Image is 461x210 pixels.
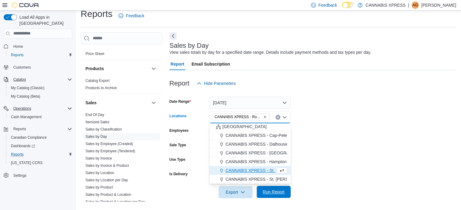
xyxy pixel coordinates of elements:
button: Catalog [11,76,28,83]
a: [US_STATE] CCRS [8,159,45,166]
span: AG [413,2,418,9]
a: My Catalog (Classic) [8,84,47,92]
a: Sales by Product [85,185,113,189]
input: Dark Mode [342,2,355,8]
span: Reports [11,53,24,57]
a: Sales by Employee (Created) [85,142,133,146]
button: Hide Parameters [194,77,238,89]
h3: Report [169,80,189,87]
button: Reports [11,125,28,133]
span: Hide Parameters [204,80,236,86]
span: Home [13,44,23,49]
span: Operations [11,105,72,112]
span: Itemized Sales [85,120,109,124]
button: Next [169,32,177,40]
span: CANNABIS XPRESS - Hampton ([GEOGRAPHIC_DATA]) [225,159,335,165]
h1: Reports [81,8,112,20]
a: Home [11,43,25,50]
button: Reports [1,125,75,133]
button: My Catalog (Classic) [6,84,75,92]
span: Canadian Compliance [8,134,72,141]
nav: Complex example [4,40,72,195]
button: CANNABIS XPRESS - Dalhousie ([PERSON_NAME][GEOGRAPHIC_DATA]) [209,140,291,149]
button: Sales [150,99,157,106]
span: Sales by Classification [85,127,122,132]
button: CANNABIS XPRESS - St. [PERSON_NAME] ([GEOGRAPHIC_DATA]) [209,175,291,184]
span: My Catalog (Classic) [8,84,72,92]
span: Sales by Location [85,170,114,175]
a: Cash Management [8,113,44,121]
button: Canadian Compliance [6,133,75,142]
a: Sales by Location per Day [85,178,128,182]
span: Sales by Employee (Tendered) [85,149,135,153]
span: [US_STATE] CCRS [11,160,42,165]
button: Products [150,65,157,72]
a: Customers [11,64,33,71]
span: Catalog [13,77,26,82]
span: Cash Management [8,113,72,121]
span: Reports [11,152,24,157]
a: Dashboards [6,142,75,150]
h3: Sales by Day [169,42,209,49]
span: Dashboards [11,144,35,148]
span: Run Report [263,189,285,195]
button: Close list of options [282,115,287,120]
p: CANNABIS XPRESS [366,2,406,9]
span: Canadian Compliance [11,135,47,140]
a: Sales by Day [85,134,107,139]
div: View sales totals by day for a specified date range. Details include payment methods and tax type... [169,49,371,56]
span: Sales by Product & Location per Day [85,199,145,204]
span: Email Subscription [192,58,230,70]
button: Pricing [150,38,157,45]
button: My Catalog (Beta) [6,92,75,101]
span: Washington CCRS [8,159,72,166]
span: My Catalog (Classic) [11,86,45,90]
button: Sales [85,100,149,106]
span: Reports [11,125,72,133]
label: Is Delivery [169,172,188,176]
span: Reports [13,127,26,131]
span: Customers [13,65,31,70]
button: Operations [11,105,34,112]
span: Load All Apps in [GEOGRAPHIC_DATA] [17,14,72,26]
button: Cash Management [6,113,75,121]
div: Pricing [81,50,162,60]
button: [US_STATE] CCRS [6,159,75,167]
button: CANNABIS XPRESS - Hampton ([GEOGRAPHIC_DATA]) [209,157,291,166]
a: Itemized Sales [85,120,109,124]
button: Clear input [276,115,280,120]
button: Settings [1,171,75,179]
span: CANNABIS XPRESS - [GEOGRAPHIC_DATA]-[GEOGRAPHIC_DATA] ([GEOGRAPHIC_DATA]) [225,150,407,156]
a: End Of Day [85,113,104,117]
span: Export [222,186,249,198]
button: Reports [6,150,75,159]
a: Sales by Invoice & Product [85,163,129,168]
span: CANNABIS XPRESS - St. [PERSON_NAME] ([GEOGRAPHIC_DATA]) [225,167,359,173]
a: Dashboards [8,142,38,150]
button: CANNABIS XPRESS - [GEOGRAPHIC_DATA]-[GEOGRAPHIC_DATA] ([GEOGRAPHIC_DATA]) [209,149,291,157]
span: Operations [13,106,31,111]
a: Sales by Product & Location per Day [85,200,145,204]
span: End Of Day [85,112,104,117]
span: Customers [11,63,72,71]
div: Products [81,77,162,94]
label: Date Range [169,99,191,104]
a: Feedback [116,10,147,22]
span: CANNABIS XPRESS - Cap-Pele ([GEOGRAPHIC_DATA]) [225,132,335,138]
span: Sales by Day [85,134,107,139]
span: Sales by Product & Location [85,192,131,197]
a: Settings [11,172,29,179]
span: Home [11,43,72,50]
h3: Products [85,66,104,72]
a: Sales by Location [85,171,114,175]
span: CANNABIS XPRESS - Dalhousie ([PERSON_NAME][GEOGRAPHIC_DATA]) [225,141,371,147]
span: Sales by Employee (Created) [85,141,133,146]
h3: Sales [85,100,97,106]
button: Remove CANNABIS XPRESS - Rogersville - (Rue Principale) from selection in this group [263,115,267,119]
span: CANNABIS XPRESS - Rogersville - (Rue Principale) [212,114,269,120]
span: My Catalog (Beta) [8,93,72,100]
button: CANNABIS XPRESS - St. [PERSON_NAME] ([GEOGRAPHIC_DATA]) [209,166,291,175]
button: [GEOGRAPHIC_DATA] [209,122,291,131]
